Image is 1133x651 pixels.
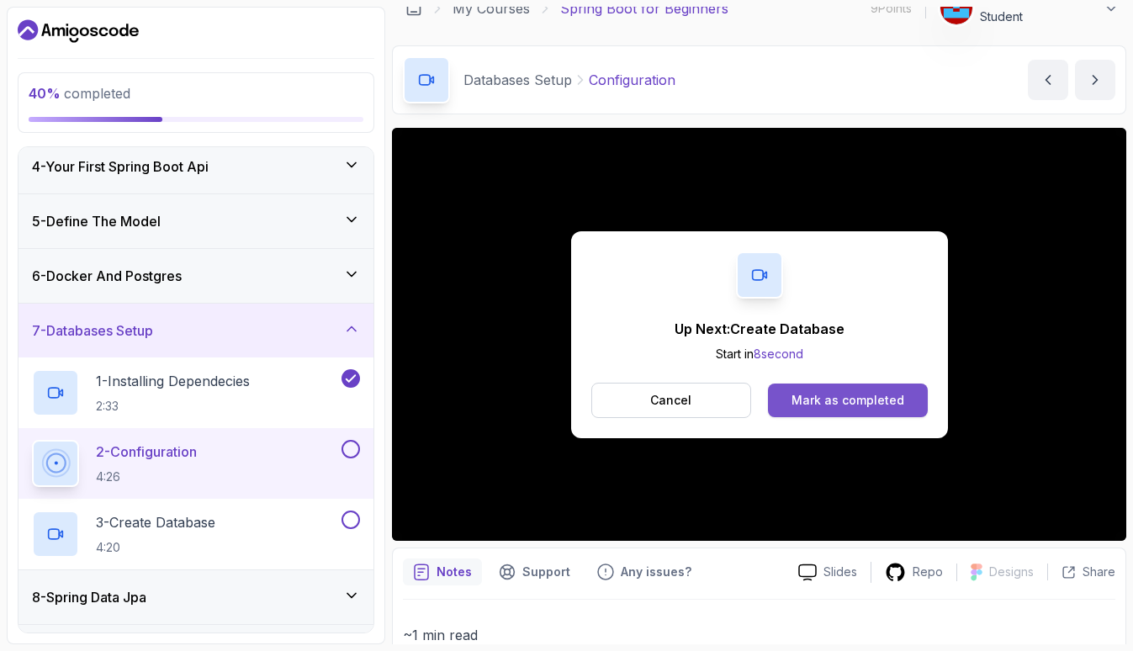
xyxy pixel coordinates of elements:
[32,266,182,286] h3: 6 - Docker And Postgres
[589,70,675,90] p: Configuration
[871,562,956,583] a: Repo
[463,70,572,90] p: Databases Setup
[754,347,803,361] span: 8 second
[32,320,153,341] h3: 7 - Databases Setup
[675,319,844,339] p: Up Next: Create Database
[18,18,139,45] a: Dashboard
[96,398,250,415] p: 2:33
[32,369,360,416] button: 1-Installing Dependecies2:33
[1028,60,1068,100] button: previous content
[989,564,1034,580] p: Designs
[19,570,373,624] button: 8-Spring Data Jpa
[587,558,702,585] button: Feedback button
[32,440,360,487] button: 2-Configuration4:26
[980,8,1096,25] p: Student
[19,249,373,303] button: 6-Docker And Postgres
[675,346,844,363] p: Start in
[29,85,130,102] span: completed
[19,194,373,248] button: 5-Define The Model
[768,384,927,417] button: Mark as completed
[403,623,1115,647] p: ~1 min read
[32,587,146,607] h3: 8 - Spring Data Jpa
[403,558,482,585] button: notes button
[621,564,691,580] p: Any issues?
[32,211,161,231] h3: 5 - Define The Model
[489,558,580,585] button: Support button
[96,468,197,485] p: 4:26
[823,564,857,580] p: Slides
[96,442,197,462] p: 2 - Configuration
[1075,60,1115,100] button: next content
[32,156,209,177] h3: 4 - Your First Spring Boot Api
[785,564,871,581] a: Slides
[792,392,904,409] div: Mark as completed
[96,371,250,391] p: 1 - Installing Dependecies
[591,383,752,418] button: Cancel
[1047,564,1115,580] button: Share
[1083,564,1115,580] p: Share
[437,564,472,580] p: Notes
[392,128,1126,541] iframe: 2 - Configuration
[19,140,373,193] button: 4-Your First Spring Boot Api
[96,512,215,532] p: 3 - Create Database
[96,539,215,556] p: 4:20
[29,85,61,102] span: 40 %
[650,392,691,409] p: Cancel
[913,564,943,580] p: Repo
[32,511,360,558] button: 3-Create Database4:20
[19,304,373,357] button: 7-Databases Setup
[522,564,570,580] p: Support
